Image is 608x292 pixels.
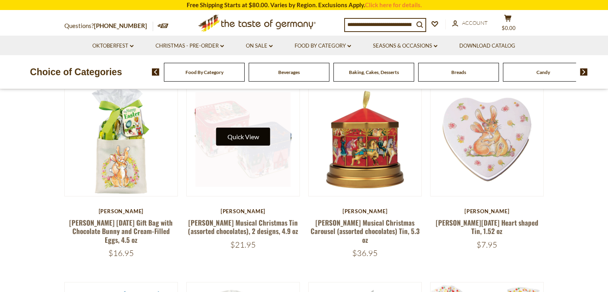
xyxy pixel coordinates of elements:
span: $7.95 [476,240,497,250]
span: $16.95 [108,248,134,258]
p: Questions? [64,21,153,31]
div: [PERSON_NAME] [430,208,544,214]
span: $36.95 [352,248,378,258]
a: Seasons & Occasions [373,42,437,50]
a: Oktoberfest [92,42,134,50]
a: Beverages [278,69,300,75]
div: [PERSON_NAME] [186,208,300,214]
a: Baking, Cakes, Desserts [349,69,399,75]
a: Download Catalog [459,42,515,50]
a: Food By Category [185,69,223,75]
img: previous arrow [152,68,159,76]
a: On Sale [246,42,273,50]
a: Candy [536,69,550,75]
img: Windel [309,83,422,196]
a: [PERSON_NAME] Musical Christmas Tin (assorted chocolates), 2 designs, 4.9 oz [188,218,298,236]
a: Click here for details. [365,1,422,8]
a: [PERSON_NAME] [DATE] Gift Bag with Chocolate Bunny and Cream-Filled Eggs, 4.5 oz [69,218,173,245]
button: $0.00 [496,14,520,34]
a: Account [452,19,488,28]
a: Breads [451,69,466,75]
a: Food By Category [295,42,351,50]
a: [PHONE_NUMBER] [94,22,147,29]
div: [PERSON_NAME] [308,208,422,214]
button: Quick View [216,128,270,146]
a: Christmas - PRE-ORDER [155,42,224,50]
span: $21.95 [230,240,256,250]
a: [PERSON_NAME] Musical Christmas Carousel (assorted chocolates) Tin, 5.3 oz [311,218,420,245]
img: Windel [65,83,178,196]
img: Windel [187,83,300,196]
span: $0.00 [502,25,516,31]
a: [PERSON_NAME][DATE] Heart shaped Tin, 1.52 oz [436,218,538,236]
span: Account [462,20,488,26]
img: Windel [431,83,544,196]
img: next arrow [580,68,588,76]
div: [PERSON_NAME] [64,208,178,214]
